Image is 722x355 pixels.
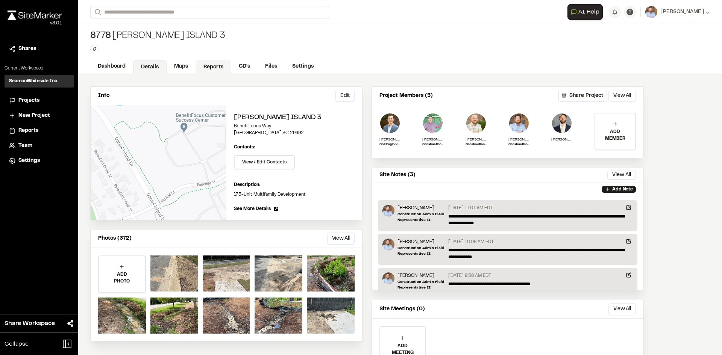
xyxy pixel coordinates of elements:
[567,4,603,20] button: Open AI Assistant
[9,78,58,85] h3: SeamonWhiteside Inc.
[196,60,231,74] a: Reports
[508,113,529,134] img: Shawn Simons
[466,113,487,134] img: Sinuhe Perez
[397,279,445,290] p: Construction Admin Field Representative II
[234,155,295,169] button: View / Edit Contacts
[90,30,111,42] span: 8778
[422,142,443,147] p: Construction Admin Project Manager
[9,127,69,135] a: Reports
[612,186,633,193] p: Add Note
[382,272,394,284] img: Shawn Simons
[508,142,529,147] p: Construction Admin Field Representative II
[18,97,39,105] span: Projects
[5,319,55,328] span: Share Workspace
[608,90,636,102] button: View All
[551,113,572,134] img: Douglas Jennings
[335,90,355,102] button: Edit
[645,6,657,18] img: User
[448,272,491,279] p: [DATE] 8:58 AM EDT
[98,234,132,243] p: Photos (372)
[18,157,40,165] span: Settings
[90,6,104,18] button: Search
[234,130,355,136] p: [GEOGRAPHIC_DATA] , SC 29492
[397,245,445,257] p: Construction Admin Field Representative II
[379,142,400,147] p: Civil Engineering Project Manager
[9,142,69,150] a: Team
[9,97,69,105] a: Projects
[90,30,225,42] div: [PERSON_NAME] Island 3
[234,205,271,212] span: See More Details
[595,128,635,142] p: ADD MEMBER
[448,239,494,245] p: [DATE] 10:08 AM EDT
[558,90,607,102] button: Share Project
[397,205,445,211] p: [PERSON_NAME]
[660,8,704,16] span: [PERSON_NAME]
[234,123,355,130] p: Benefitfocus Way
[567,4,606,20] div: Open AI Assistant
[18,45,36,53] span: Shares
[18,127,38,135] span: Reports
[9,45,69,53] a: Shares
[551,137,572,142] p: [PERSON_NAME]
[234,113,355,123] h2: [PERSON_NAME] Island 3
[327,233,355,245] button: View All
[18,112,50,120] span: New Project
[8,20,62,27] div: Oh geez...please don't...
[608,303,636,315] button: View All
[466,142,487,147] p: Construction Administration Field Representative
[133,60,167,74] a: Details
[379,92,433,100] p: Project Members (5)
[99,271,145,285] p: ADD PHOTO
[397,211,445,223] p: Construction Admin Field Representative II
[422,137,443,142] p: [PERSON_NAME]
[234,191,355,198] p: 175-Unit Multifamily Development
[9,157,69,165] a: Settings
[231,59,258,74] a: CD's
[382,205,394,217] img: Shawn Simons
[18,142,32,150] span: Team
[90,45,99,53] button: Edit Tags
[645,6,710,18] button: [PERSON_NAME]
[167,59,196,74] a: Maps
[607,171,636,180] button: View All
[8,11,62,20] img: rebrand.png
[448,205,493,211] p: [DATE] 11:01 AM EDT
[397,239,445,245] p: [PERSON_NAME]
[234,181,355,188] p: Description:
[98,92,109,100] p: Info
[234,144,255,151] p: Contacts:
[508,137,529,142] p: [PERSON_NAME]
[5,65,74,72] p: Current Workspace
[9,112,69,120] a: New Project
[379,171,416,179] p: Site Notes (3)
[5,340,29,349] span: Collapse
[578,8,599,17] span: AI Help
[397,272,445,279] p: [PERSON_NAME]
[90,59,133,74] a: Dashboard
[379,137,400,142] p: [PERSON_NAME]
[382,239,394,251] img: Shawn Simons
[379,305,425,313] p: Site Meetings (0)
[258,59,285,74] a: Files
[285,59,321,74] a: Settings
[466,137,487,142] p: [PERSON_NAME]
[422,113,443,134] img: David Jeffcoat
[379,113,400,134] img: Malcolm Glenn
